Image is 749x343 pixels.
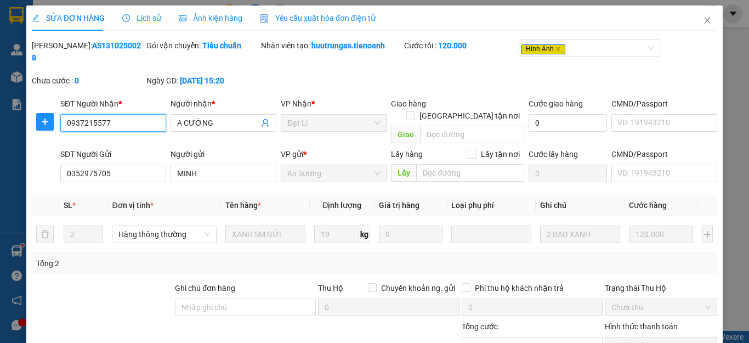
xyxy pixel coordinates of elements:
div: Gói vận chuyển: [146,40,259,52]
div: VP gửi [281,148,387,160]
span: ĐT: 0931 608 606 [83,59,124,64]
input: Cước lấy hàng [529,165,607,182]
button: delete [36,226,54,243]
span: ĐC: QL14, Chợ Đạt Lý [83,50,137,55]
div: Ngày GD: [146,75,259,87]
label: Cước giao hàng [529,99,583,108]
div: Người gửi [171,148,276,160]
span: ĐC: 266 Đồng Đen, P10, Q TB [4,50,76,55]
span: Hàng thông thường [118,226,209,243]
input: VD: Bàn, Ghế [225,226,305,243]
span: GỬI KHÁCH HÀNG [49,78,115,87]
span: Hình Ảnh [521,44,565,54]
span: Chưa thu [611,299,711,316]
span: close [555,46,561,52]
button: plus [36,113,54,131]
span: Giao hàng [391,99,426,108]
span: ĐT:0935 882 082 [4,59,44,64]
span: VP Gửi: [GEOGRAPHIC_DATA] [4,41,79,46]
b: 0 [75,76,79,85]
input: 0 [629,226,693,243]
input: Ghi Chú [540,226,620,243]
button: plus [702,226,713,243]
input: Dọc đường [420,126,524,143]
span: picture [179,14,186,22]
span: Đơn vị tính [112,201,153,210]
span: [GEOGRAPHIC_DATA] tận nơi [415,110,524,122]
label: Hình thức thanh toán [605,322,678,331]
span: SL [64,201,72,210]
span: clock-circle [122,14,130,22]
span: plus [37,117,53,126]
button: Close [692,5,723,36]
span: An Sương [287,165,380,182]
div: Người nhận [171,98,276,110]
span: Giá trị hàng [379,201,419,210]
b: Tiêu chuẩn [202,41,241,50]
span: Thu Hộ [318,284,343,293]
span: Đạt Lí [287,115,380,131]
img: logo [4,7,32,35]
span: VP Nhận: Đạt Lí [83,41,123,46]
div: SĐT Người Gửi [60,148,166,160]
div: Cước rồi : [404,40,517,52]
span: Yêu cầu xuất hóa đơn điện tử [260,14,376,23]
span: Phí thu hộ khách nhận trả [470,282,568,294]
div: [PERSON_NAME]: [32,40,144,64]
label: Ghi chú đơn hàng [175,284,235,293]
input: 0 [379,226,443,243]
label: Cước lấy hàng [529,150,578,159]
span: Lấy hàng [391,150,423,159]
input: Dọc đường [416,164,524,182]
span: Chuyển khoản ng. gửi [377,282,459,294]
th: Ghi chú [536,195,625,216]
span: close [703,16,712,25]
div: CMND/Passport [611,98,717,110]
div: SĐT Người Nhận [60,98,166,110]
div: CMND/Passport [611,148,717,160]
th: Loại phụ phí [447,195,536,216]
span: ---------------------------------------------- [24,68,141,77]
div: Chưa cước : [32,75,144,87]
span: edit [32,14,39,22]
span: user-add [261,119,270,127]
span: SỬA ĐƠN HÀNG [32,14,105,23]
b: [DATE] 15:20 [180,76,224,85]
span: Tên hàng [225,201,261,210]
strong: NHẬN HÀNG NHANH - GIAO TỐC HÀNH [43,18,152,25]
span: kg [359,226,370,243]
div: Trạng thái Thu Hộ [605,282,717,294]
span: Giao [391,126,420,143]
strong: 1900 633 614 [73,27,121,35]
span: Lịch sử [122,14,161,23]
span: VP Nhận [281,99,311,108]
img: icon [260,14,269,23]
div: Nhân viên tạo: [261,40,402,52]
input: Cước giao hàng [529,114,607,132]
input: Ghi chú đơn hàng [175,299,316,316]
span: Lấy tận nơi [476,148,524,160]
span: Tổng cước [462,322,498,331]
span: Cước hàng [629,201,667,210]
span: CTY TNHH DLVT TIẾN OANH [41,6,154,16]
b: 120.000 [438,41,467,50]
span: Lấy [391,164,416,182]
span: Ảnh kiện hàng [179,14,242,23]
b: huutrungas.tienoanh [311,41,385,50]
div: Tổng: 2 [36,257,290,269]
span: Định lượng [322,201,361,210]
